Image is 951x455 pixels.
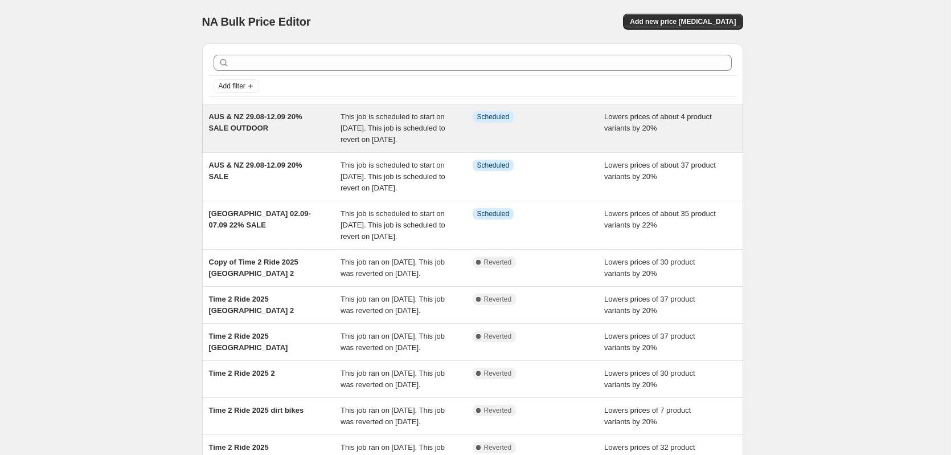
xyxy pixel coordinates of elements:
span: Time 2 Ride 2025 dirt bikes [209,406,304,415]
button: Add filter [214,79,259,93]
span: Lowers prices of 30 product variants by 20% [604,369,695,389]
span: Reverted [484,406,512,415]
span: [GEOGRAPHIC_DATA] 02.09-07.09 22% SALE [209,209,311,229]
span: This job ran on [DATE]. This job was reverted on [DATE]. [341,295,445,315]
span: This job ran on [DATE]. This job was reverted on [DATE]. [341,258,445,278]
span: This job is scheduled to start on [DATE]. This job is scheduled to revert on [DATE]. [341,112,445,144]
span: Lowers prices of 30 product variants by 20% [604,258,695,278]
span: Lowers prices of about 4 product variants by 20% [604,112,712,132]
span: This job ran on [DATE]. This job was reverted on [DATE]. [341,406,445,426]
span: Time 2 Ride 2025 2 [209,369,275,377]
span: Lowers prices of about 37 product variants by 20% [604,161,716,181]
span: Lowers prices of 37 product variants by 20% [604,295,695,315]
span: Lowers prices of about 35 product variants by 22% [604,209,716,229]
span: Reverted [484,332,512,341]
span: Scheduled [477,112,510,121]
span: This job ran on [DATE]. This job was reverted on [DATE]. [341,369,445,389]
span: NA Bulk Price Editor [202,15,311,28]
span: Time 2 Ride 2025 [GEOGRAPHIC_DATA] [209,332,288,352]
span: Scheduled [477,209,510,218]
span: Scheduled [477,161,510,170]
span: Time 2 Ride 2025 [GEOGRAPHIC_DATA] 2 [209,295,294,315]
span: AUS & NZ 29.08-12.09 20% SALE [209,161,302,181]
span: Lowers prices of 7 product variants by 20% [604,406,691,426]
span: Copy of Time 2 Ride 2025 [GEOGRAPHIC_DATA] 2 [209,258,298,278]
span: Reverted [484,258,512,267]
span: AUS & NZ 29.08-12.09 20% SALE OUTDOOR [209,112,302,132]
span: This job ran on [DATE]. This job was reverted on [DATE]. [341,332,445,352]
span: This job is scheduled to start on [DATE]. This job is scheduled to revert on [DATE]. [341,209,445,241]
span: Add new price [MEDICAL_DATA] [630,17,736,26]
span: Reverted [484,443,512,452]
span: Reverted [484,369,512,378]
span: Reverted [484,295,512,304]
span: Time 2 Ride 2025 [209,443,269,452]
button: Add new price [MEDICAL_DATA] [623,14,743,30]
span: Add filter [219,82,245,91]
span: Lowers prices of 37 product variants by 20% [604,332,695,352]
span: This job is scheduled to start on [DATE]. This job is scheduled to revert on [DATE]. [341,161,445,192]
